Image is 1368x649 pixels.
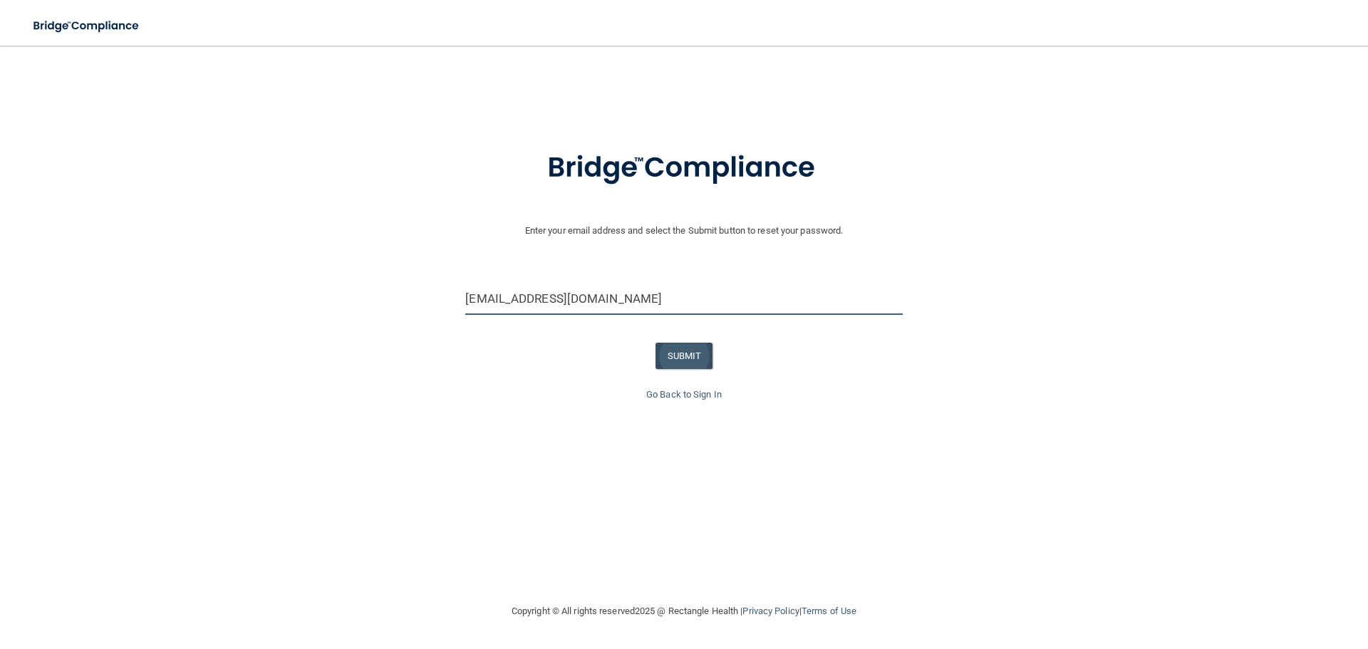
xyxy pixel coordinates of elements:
img: bridge_compliance_login_screen.278c3ca4.svg [518,131,850,205]
button: SUBMIT [655,343,713,369]
iframe: Drift Widget Chat Controller [1121,548,1351,605]
div: Copyright © All rights reserved 2025 @ Rectangle Health | | [424,588,944,634]
a: Go Back to Sign In [646,389,722,400]
a: Privacy Policy [742,606,799,616]
a: Terms of Use [802,606,856,616]
input: Email [465,283,902,315]
img: bridge_compliance_login_screen.278c3ca4.svg [21,11,152,41]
